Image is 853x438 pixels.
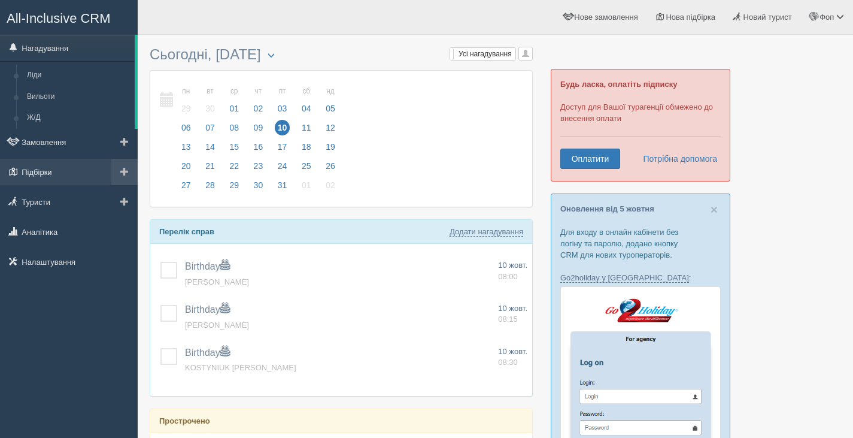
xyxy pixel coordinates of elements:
[319,80,339,121] a: нд 05
[202,139,218,155] span: 14
[498,272,518,281] span: 08:00
[226,177,242,193] span: 29
[199,80,221,121] a: вт 30
[178,177,194,193] span: 27
[574,13,638,22] span: Нове замовлення
[271,140,294,159] a: 17
[226,139,242,155] span: 15
[247,140,270,159] a: 16
[498,304,527,313] span: 10 жовт.
[185,304,230,315] a: Birthday
[275,139,290,155] span: 17
[323,158,338,174] span: 26
[319,159,339,179] a: 26
[299,86,314,96] small: сб
[202,158,218,174] span: 21
[275,86,290,96] small: пт
[175,159,198,179] a: 20
[178,86,194,96] small: пн
[202,86,218,96] small: вт
[323,86,338,96] small: нд
[275,101,290,116] span: 03
[560,80,677,89] b: Будь ласка, оплатіть підписку
[202,177,218,193] span: 28
[319,140,339,159] a: 19
[299,101,314,116] span: 04
[743,13,792,22] span: Новий турист
[251,101,266,116] span: 02
[323,139,338,155] span: 19
[175,121,198,140] a: 06
[251,177,266,193] span: 30
[226,158,242,174] span: 22
[271,121,294,140] a: 10
[247,80,270,121] a: чт 02
[7,11,111,26] span: All-Inclusive CRM
[498,303,527,325] a: 10 жовт. 08:15
[271,80,294,121] a: пт 03
[295,121,318,140] a: 11
[185,261,230,271] a: Birthday
[150,47,533,64] h3: Сьогодні, [DATE]
[819,13,834,22] span: Фоп
[223,121,245,140] a: 08
[199,179,221,198] a: 28
[223,140,245,159] a: 15
[560,149,620,169] a: Оплатити
[178,101,194,116] span: 29
[666,13,715,22] span: Нова підбірка
[185,348,230,358] span: Birthday
[498,260,527,282] a: 10 жовт. 08:00
[223,159,245,179] a: 22
[711,203,718,216] button: Close
[159,416,210,425] b: Прострочено
[1,1,137,34] a: All-Inclusive CRM
[178,120,194,135] span: 06
[498,346,527,368] a: 10 жовт. 08:30
[498,347,527,356] span: 10 жовт.
[498,261,527,270] span: 10 жовт.
[247,121,270,140] a: 09
[226,101,242,116] span: 01
[560,226,721,261] p: Для входу в онлайн кабінети без логіну та паролю, додано кнопку CRM для нових туроператорів.
[275,120,290,135] span: 10
[498,315,518,324] span: 08:15
[498,358,518,367] span: 08:30
[199,159,221,179] a: 21
[271,179,294,198] a: 31
[226,86,242,96] small: ср
[560,204,654,213] a: Оновлення від 5 жовтня
[251,139,266,155] span: 16
[299,120,314,135] span: 11
[711,203,718,216] span: ×
[295,179,318,198] a: 01
[323,120,338,135] span: 12
[199,121,221,140] a: 07
[275,158,290,174] span: 24
[247,179,270,198] a: 30
[199,140,221,159] a: 14
[299,158,314,174] span: 25
[185,321,249,330] a: [PERSON_NAME]
[159,227,214,236] b: Перелік справ
[319,121,339,140] a: 12
[295,159,318,179] a: 25
[175,140,198,159] a: 13
[178,139,194,155] span: 13
[22,65,135,86] a: Ліди
[295,80,318,121] a: сб 04
[459,50,512,58] span: Усі нагадування
[202,101,218,116] span: 30
[275,177,290,193] span: 31
[299,177,314,193] span: 01
[323,101,338,116] span: 05
[22,107,135,129] a: Ж/Д
[22,86,135,108] a: Вильоти
[271,159,294,179] a: 24
[185,363,296,372] a: KOSTYNIUK [PERSON_NAME]
[185,277,249,286] span: [PERSON_NAME]
[251,86,266,96] small: чт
